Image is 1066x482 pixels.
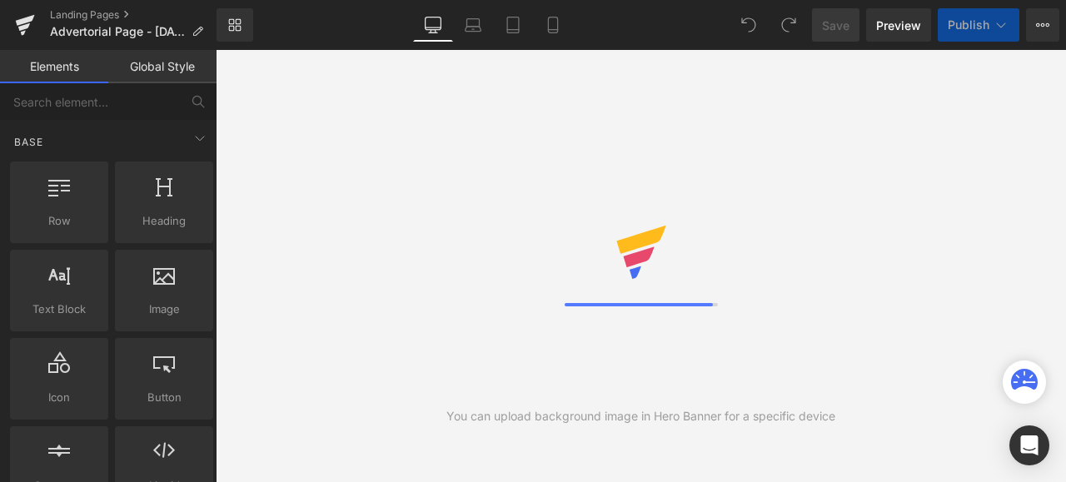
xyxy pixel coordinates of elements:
[15,389,103,406] span: Icon
[876,17,921,34] span: Preview
[772,8,805,42] button: Redo
[120,212,208,230] span: Heading
[217,8,253,42] a: New Library
[413,8,453,42] a: Desktop
[822,17,849,34] span: Save
[50,25,185,38] span: Advertorial Page - [DATE] 17:00:44
[493,8,533,42] a: Tablet
[108,50,217,83] a: Global Style
[15,212,103,230] span: Row
[50,8,217,22] a: Landing Pages
[533,8,573,42] a: Mobile
[120,389,208,406] span: Button
[120,301,208,318] span: Image
[732,8,765,42] button: Undo
[1009,425,1049,465] div: Open Intercom Messenger
[948,18,989,32] span: Publish
[1026,8,1059,42] button: More
[12,134,45,150] span: Base
[15,301,103,318] span: Text Block
[446,407,835,425] div: You can upload background image in Hero Banner for a specific device
[938,8,1019,42] button: Publish
[866,8,931,42] a: Preview
[453,8,493,42] a: Laptop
